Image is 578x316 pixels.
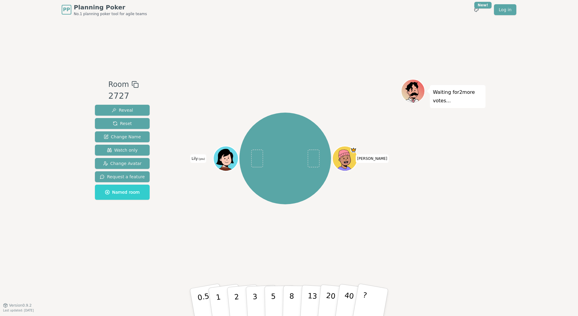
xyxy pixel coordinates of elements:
button: Reveal [95,105,150,116]
div: 2727 [108,90,138,102]
button: Request a feature [95,171,150,182]
span: Request a feature [100,174,145,180]
a: PPPlanning PokerNo.1 planning poker tool for agile teams [62,3,147,16]
button: Change Avatar [95,158,150,169]
span: Reset [113,120,132,127]
span: Click to change your name [190,154,206,163]
button: Named room [95,185,150,200]
button: Watch only [95,145,150,156]
span: Watch only [107,147,138,153]
span: Named room [105,189,140,195]
button: Version0.9.2 [3,303,32,308]
span: Reveal [112,107,133,113]
button: Click to change your avatar [214,147,238,170]
span: Planning Poker [74,3,147,12]
span: Room [108,79,129,90]
span: Last updated: [DATE] [3,309,34,312]
button: New! [471,4,482,15]
span: Click to change your name [356,154,389,163]
button: Change Name [95,131,150,142]
span: Version 0.9.2 [9,303,32,308]
span: (you) [198,158,205,160]
span: No.1 planning poker tool for agile teams [74,12,147,16]
span: Patrick is the host [350,147,357,153]
a: Log in [494,4,516,15]
span: Change Avatar [103,160,142,166]
span: PP [63,6,70,13]
p: Waiting for 2 more votes... [433,88,482,105]
span: Change Name [104,134,141,140]
div: New! [474,2,492,8]
button: Reset [95,118,150,129]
